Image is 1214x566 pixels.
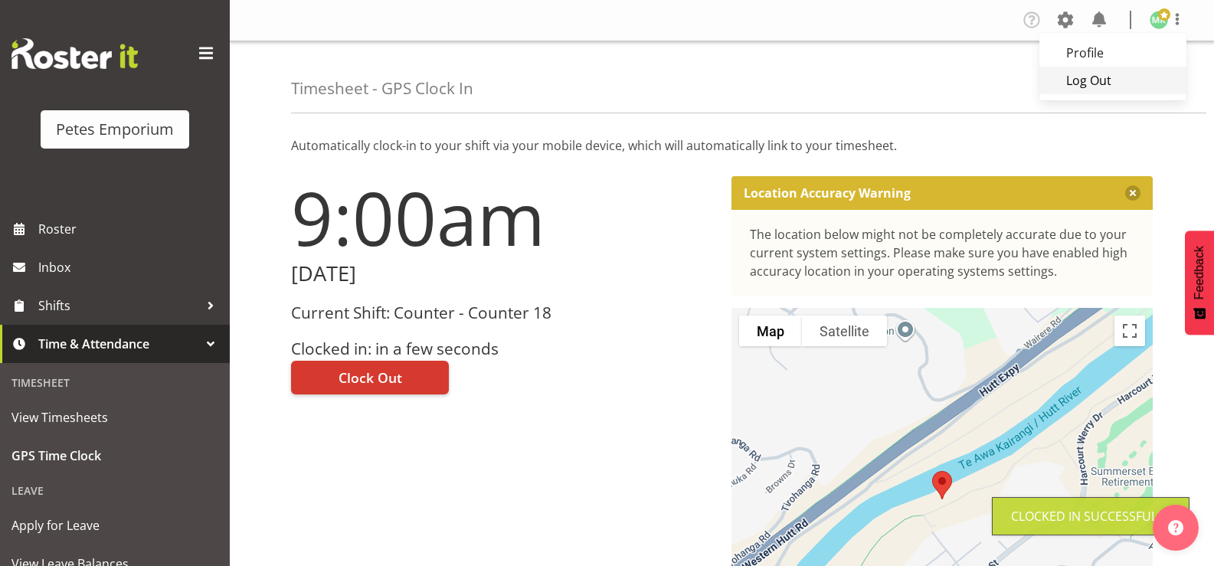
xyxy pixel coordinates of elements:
[739,316,802,346] button: Show street map
[56,118,174,141] div: Petes Emporium
[291,136,1153,155] p: Automatically clock-in to your shift via your mobile device, which will automatically link to you...
[1150,11,1168,29] img: melanie-richardson713.jpg
[4,475,226,506] div: Leave
[750,225,1135,280] div: The location below might not be completely accurate due to your current system settings. Please m...
[1168,520,1183,535] img: help-xxl-2.png
[11,514,218,537] span: Apply for Leave
[11,38,138,69] img: Rosterit website logo
[291,176,713,259] h1: 9:00am
[38,218,222,240] span: Roster
[291,304,713,322] h3: Current Shift: Counter - Counter 18
[1193,246,1206,299] span: Feedback
[802,316,887,346] button: Show satellite imagery
[4,506,226,545] a: Apply for Leave
[744,185,911,201] p: Location Accuracy Warning
[38,256,222,279] span: Inbox
[291,361,449,394] button: Clock Out
[291,262,713,286] h2: [DATE]
[4,398,226,437] a: View Timesheets
[1185,231,1214,335] button: Feedback - Show survey
[1125,185,1140,201] button: Close message
[291,340,713,358] h3: Clocked in: in a few seconds
[1039,67,1186,94] a: Log Out
[1011,507,1170,525] div: Clocked in Successfully
[1039,39,1186,67] a: Profile
[11,444,218,467] span: GPS Time Clock
[4,437,226,475] a: GPS Time Clock
[11,406,218,429] span: View Timesheets
[291,80,473,97] h4: Timesheet - GPS Clock In
[1114,316,1145,346] button: Toggle fullscreen view
[38,332,199,355] span: Time & Attendance
[339,368,402,388] span: Clock Out
[4,367,226,398] div: Timesheet
[38,294,199,317] span: Shifts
